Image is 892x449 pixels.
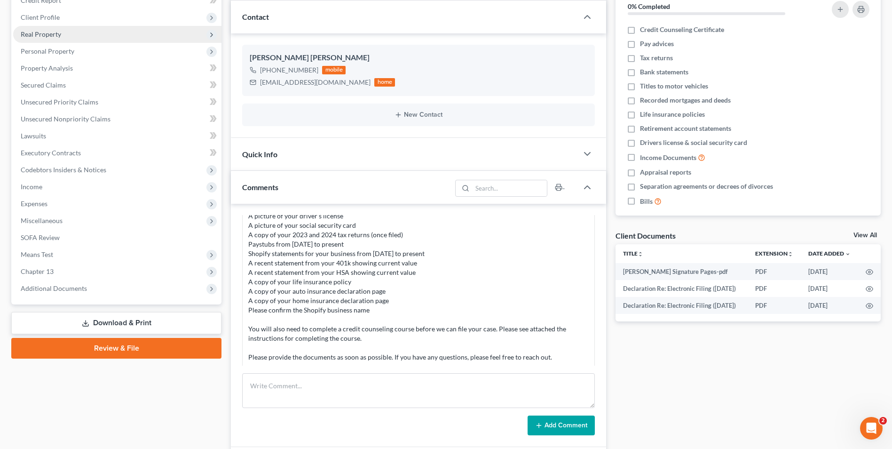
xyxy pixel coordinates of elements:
a: Extensionunfold_more [755,250,793,257]
td: [DATE] [801,263,858,280]
td: [DATE] [801,280,858,297]
td: Declaration Re: Electronic Filing ([DATE]) [616,297,748,314]
span: Secured Claims [21,81,66,89]
span: Income [21,183,42,191]
a: Executory Contracts [13,144,221,161]
span: Contact [242,12,269,21]
span: Chapter 13 [21,267,54,275]
td: PDF [748,263,801,280]
span: Personal Property [21,47,74,55]
div: [PHONE_NUMBER] [260,65,318,75]
span: Separation agreements or decrees of divorces [640,182,773,191]
a: Secured Claims [13,77,221,94]
span: 2 [879,417,887,425]
span: Titles to motor vehicles [640,81,708,91]
span: Unsecured Priority Claims [21,98,98,106]
td: Declaration Re: Electronic Filing ([DATE]) [616,280,748,297]
i: unfold_more [788,251,793,257]
a: Unsecured Nonpriority Claims [13,111,221,128]
span: Bank statements [640,67,688,77]
a: View All [853,232,877,239]
span: Comments [242,183,278,192]
div: home [374,78,395,87]
span: Quick Info [242,150,277,159]
span: Additional Documents [21,284,87,292]
span: Bills [640,197,653,206]
i: expand_more [845,251,851,257]
span: Tax returns [640,53,673,63]
div: [PERSON_NAME] [PERSON_NAME] [250,52,587,64]
button: New Contact [250,111,587,119]
span: Pay advices [640,39,674,48]
span: Life insurance policies [640,110,705,119]
span: Unsecured Nonpriority Claims [21,115,111,123]
span: Retirement account statements [640,124,731,133]
div: mobile [322,66,346,74]
a: Unsecured Priority Claims [13,94,221,111]
a: Titleunfold_more [623,250,643,257]
a: Review & File [11,338,221,359]
a: Download & Print [11,312,221,334]
td: [PERSON_NAME] Signature Pages-pdf [616,263,748,280]
i: unfold_more [638,251,643,257]
td: [DATE] [801,297,858,314]
a: Property Analysis [13,60,221,77]
input: Search... [472,180,547,196]
span: Miscellaneous [21,216,63,224]
span: Appraisal reports [640,168,691,177]
span: Recorded mortgages and deeds [640,96,731,105]
span: Client Profile [21,13,60,21]
div: email to client We will need the following documents for your bankruptcy case: A picture of your ... [248,192,589,362]
span: Real Property [21,30,61,38]
iframe: Intercom live chat [860,417,883,440]
span: Means Test [21,250,53,258]
span: Income Documents [640,153,696,162]
div: Client Documents [616,231,676,241]
span: Property Analysis [21,64,73,72]
td: PDF [748,297,801,314]
span: Expenses [21,200,47,208]
span: Credit Counseling Certificate [640,25,724,34]
span: Drivers license & social security card [640,138,747,147]
a: Date Added expand_more [808,250,851,257]
span: Codebtors Insiders & Notices [21,166,106,174]
button: Add Comment [528,416,595,435]
td: PDF [748,280,801,297]
span: SOFA Review [21,233,60,241]
a: SOFA Review [13,229,221,246]
span: Executory Contracts [21,149,81,157]
strong: 0% Completed [628,2,670,10]
a: Lawsuits [13,128,221,144]
div: [EMAIL_ADDRESS][DOMAIN_NAME] [260,78,371,87]
span: Lawsuits [21,132,46,140]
